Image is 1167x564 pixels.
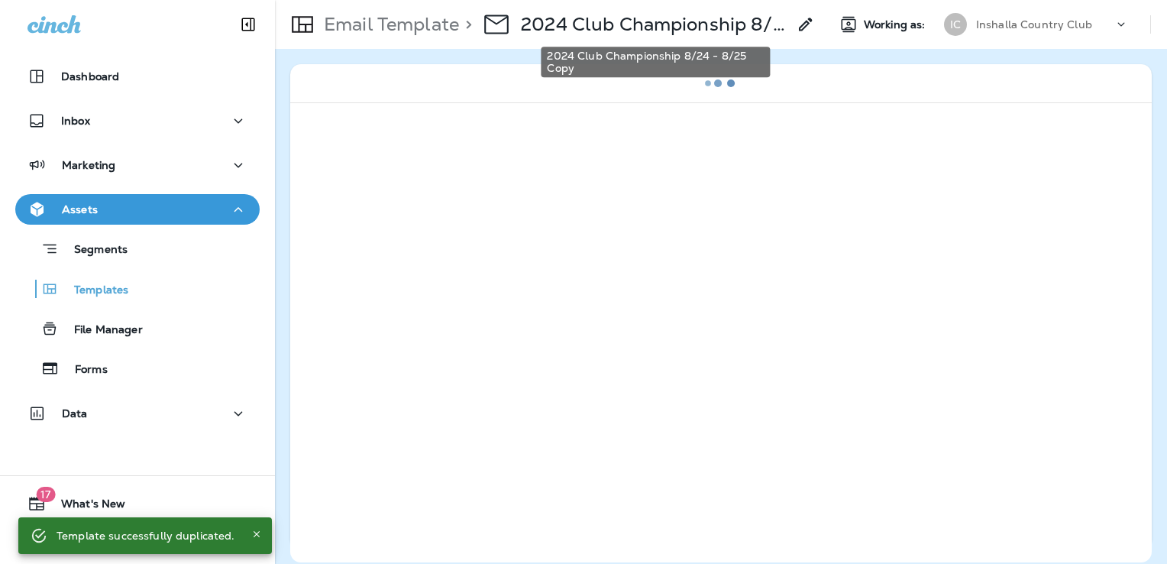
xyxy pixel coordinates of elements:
[62,203,98,216] p: Assets
[227,9,270,40] button: Collapse Sidebar
[62,407,88,420] p: Data
[60,363,108,378] p: Forms
[521,13,787,36] p: 2024 Club Championship 8/24 - 8/25 Copy
[15,525,260,556] button: Support
[15,398,260,429] button: Data
[62,159,115,171] p: Marketing
[59,243,128,258] p: Segments
[15,61,260,92] button: Dashboard
[59,284,128,298] p: Templates
[944,13,967,36] div: IC
[15,488,260,519] button: 17What's New
[459,13,472,36] p: >
[318,13,459,36] p: Email Template
[15,194,260,225] button: Assets
[15,352,260,384] button: Forms
[59,323,143,338] p: File Manager
[864,18,929,31] span: Working as:
[15,313,260,345] button: File Manager
[57,522,235,549] div: Template successfully duplicated.
[36,487,55,502] span: 17
[46,498,125,516] span: What's New
[15,273,260,305] button: Templates
[15,150,260,180] button: Marketing
[976,18,1092,31] p: Inshalla Country Club
[61,115,90,127] p: Inbox
[61,70,119,83] p: Dashboard
[15,232,260,265] button: Segments
[541,47,770,77] div: 2024 Club Championship 8/24 - 8/25 Copy
[247,525,266,543] button: Close
[15,105,260,136] button: Inbox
